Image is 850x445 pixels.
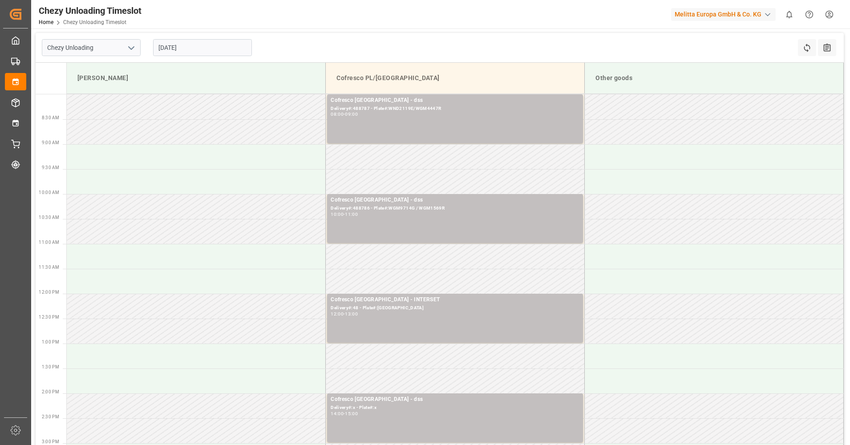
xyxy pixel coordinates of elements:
span: 12:30 PM [39,315,59,320]
div: Cofresco PL/[GEOGRAPHIC_DATA] [333,70,577,86]
span: 10:30 AM [39,215,59,220]
div: 13:00 [345,312,358,316]
div: Delivery#:488786 - Plate#:WGM9714G / WGM1569R [331,205,579,212]
div: [PERSON_NAME] [74,70,318,86]
span: 8:30 AM [42,115,59,120]
span: 9:00 AM [42,140,59,145]
span: 11:00 AM [39,240,59,245]
div: Delivery#:48 - Plate#:[GEOGRAPHIC_DATA] [331,304,579,312]
span: 11:30 AM [39,265,59,270]
a: Home [39,19,53,25]
div: Cofresco [GEOGRAPHIC_DATA] - dss [331,196,579,205]
span: 1:00 PM [42,340,59,344]
div: Cofresco [GEOGRAPHIC_DATA] - dss [331,395,579,404]
input: DD.MM.YYYY [153,39,252,56]
div: - [344,112,345,116]
div: Cofresco [GEOGRAPHIC_DATA] - INTERSET [331,295,579,304]
span: 12:00 PM [39,290,59,295]
div: 12:00 [331,312,344,316]
div: - [344,412,345,416]
div: 14:00 [331,412,344,416]
span: 9:30 AM [42,165,59,170]
div: - [344,212,345,216]
span: 3:00 PM [42,439,59,444]
button: show 0 new notifications [779,4,799,24]
span: 2:30 PM [42,414,59,419]
div: Delivery#:x - Plate#:x [331,404,579,412]
div: - [344,312,345,316]
input: Type to search/select [42,39,141,56]
div: 15:00 [345,412,358,416]
div: Melitta Europa GmbH & Co. KG [671,8,776,21]
div: Other goods [592,70,836,86]
button: Melitta Europa GmbH & Co. KG [671,6,779,23]
span: 10:00 AM [39,190,59,195]
span: 2:00 PM [42,389,59,394]
div: Cofresco [GEOGRAPHIC_DATA] - dss [331,96,579,105]
div: Chezy Unloading Timeslot [39,4,142,17]
div: 08:00 [331,112,344,116]
button: open menu [124,41,138,55]
span: 1:30 PM [42,364,59,369]
div: 09:00 [345,112,358,116]
button: Help Center [799,4,819,24]
div: 11:00 [345,212,358,216]
div: 10:00 [331,212,344,216]
div: Delivery#:488787 - Plate#:WND2119E/WGM4447R [331,105,579,113]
